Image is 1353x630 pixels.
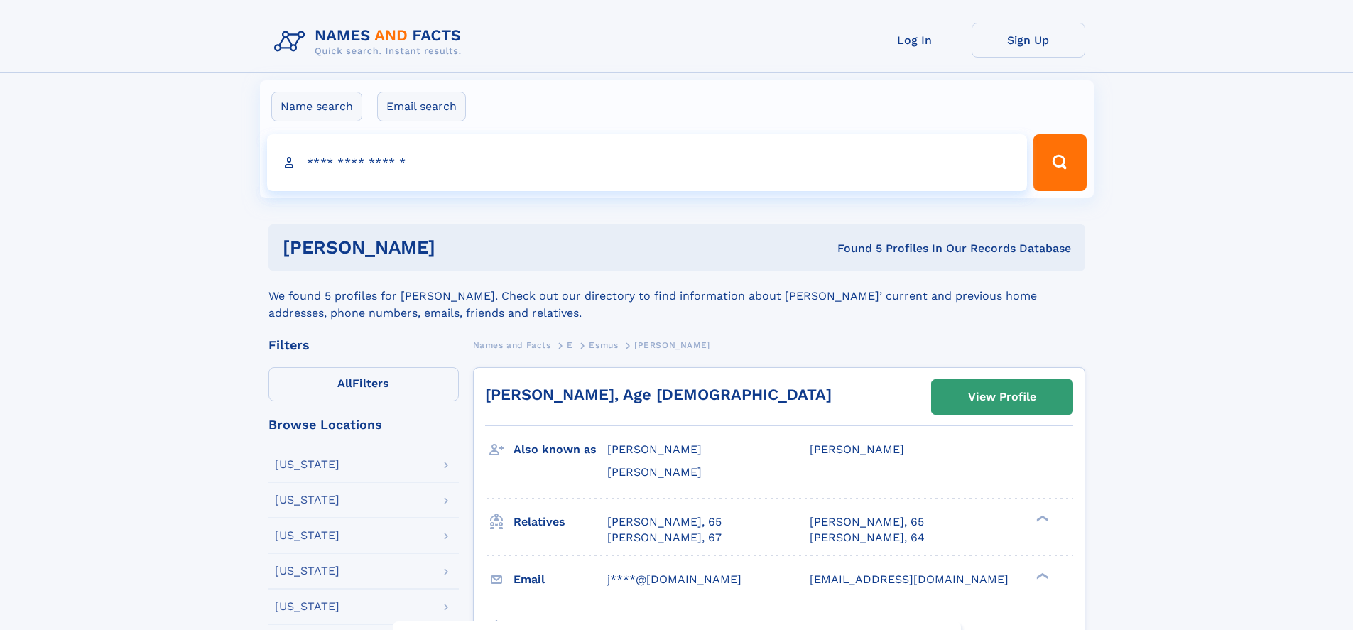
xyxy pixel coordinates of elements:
span: Esmus [589,340,618,350]
span: [EMAIL_ADDRESS][DOMAIN_NAME] [810,572,1009,586]
span: [PERSON_NAME] [607,442,702,456]
div: Filters [268,339,459,352]
span: E [567,340,573,350]
a: Names and Facts [473,336,551,354]
div: [US_STATE] [275,565,339,577]
a: View Profile [932,380,1072,414]
div: [US_STATE] [275,530,339,541]
h3: Relatives [514,510,607,534]
span: All [337,376,352,390]
a: Esmus [589,336,618,354]
div: [US_STATE] [275,601,339,612]
div: View Profile [968,381,1036,413]
div: We found 5 profiles for [PERSON_NAME]. Check out our directory to find information about [PERSON_... [268,271,1085,322]
h3: Also known as [514,438,607,462]
button: Search Button [1033,134,1086,191]
span: [PERSON_NAME] [607,465,702,479]
a: [PERSON_NAME], 65 [810,514,924,530]
img: Logo Names and Facts [268,23,473,61]
h3: Email [514,567,607,592]
a: [PERSON_NAME], 64 [810,530,925,545]
div: ❯ [1033,571,1050,580]
a: Sign Up [972,23,1085,58]
div: Browse Locations [268,418,459,431]
a: [PERSON_NAME], 67 [607,530,722,545]
label: Name search [271,92,362,121]
div: ❯ [1033,514,1050,523]
a: [PERSON_NAME], Age [DEMOGRAPHIC_DATA] [485,386,832,403]
a: Log In [858,23,972,58]
a: E [567,336,573,354]
div: Found 5 Profiles In Our Records Database [636,241,1071,256]
h1: [PERSON_NAME] [283,239,636,256]
div: [US_STATE] [275,459,339,470]
label: Filters [268,367,459,401]
label: Email search [377,92,466,121]
span: [PERSON_NAME] [634,340,710,350]
input: search input [267,134,1028,191]
a: [PERSON_NAME], 65 [607,514,722,530]
div: [US_STATE] [275,494,339,506]
span: [PERSON_NAME] [810,442,904,456]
